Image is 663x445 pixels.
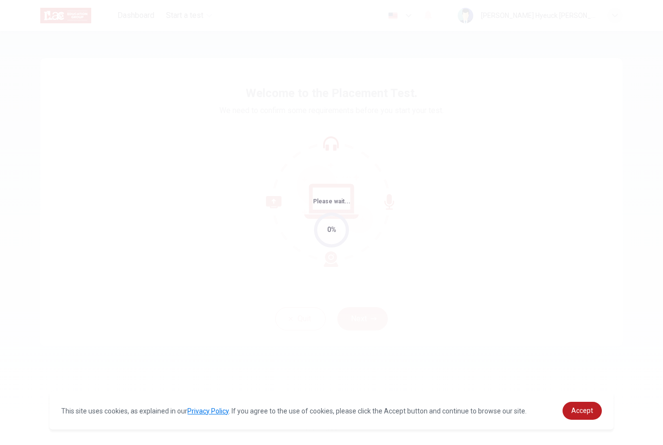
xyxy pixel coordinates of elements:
[571,407,593,414] span: Accept
[61,407,527,415] span: This site uses cookies, as explained in our . If you agree to the use of cookies, please click th...
[187,407,229,415] a: Privacy Policy
[327,224,336,235] div: 0%
[313,198,350,205] span: Please wait...
[563,402,602,420] a: dismiss cookie message
[50,392,613,429] div: cookieconsent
